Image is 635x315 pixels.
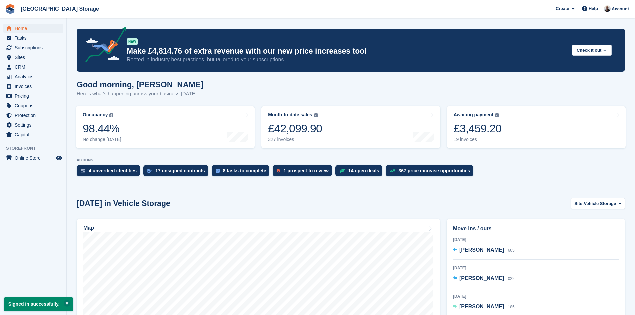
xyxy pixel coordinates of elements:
a: menu [3,153,63,163]
div: 4 unverified identities [89,168,137,173]
span: 185 [508,305,515,309]
div: 327 invoices [268,137,322,142]
a: Occupancy 98.44% No change [DATE] [76,106,255,148]
span: CRM [15,62,55,72]
div: NEW [127,38,138,45]
a: [GEOGRAPHIC_DATA] Storage [18,3,102,14]
span: Help [589,5,598,12]
div: Month-to-date sales [268,112,312,118]
p: Signed in successfully. [4,297,73,311]
span: Account [612,6,629,12]
a: 4 unverified identities [77,165,143,180]
img: price-adjustments-announcement-icon-8257ccfd72463d97f412b2fc003d46551f7dbcb40ab6d574587a9cd5c0d94... [80,27,126,65]
a: 17 unsigned contracts [143,165,212,180]
span: Tasks [15,33,55,43]
a: menu [3,72,63,81]
div: No change [DATE] [83,137,121,142]
span: Online Store [15,153,55,163]
img: verify_identity-adf6edd0f0f0b5bbfe63781bf79b02c33cf7c696d77639b501bdc392416b5a36.svg [81,169,85,173]
div: 1 prospect to review [283,168,328,173]
img: contract_signature_icon-13c848040528278c33f63329250d36e43548de30e8caae1d1a13099fd9432cc5.svg [147,169,152,173]
div: £3,459.20 [454,122,502,135]
img: deal-1b604bf984904fb50ccaf53a9ad4b4a5d6e5aea283cecdc64d6e3604feb123c2.svg [339,168,345,173]
span: Protection [15,111,55,120]
span: Storefront [6,145,66,152]
span: Coupons [15,101,55,110]
a: [PERSON_NAME] 185 [453,303,515,311]
span: [PERSON_NAME] [459,275,504,281]
div: 19 invoices [454,137,502,142]
span: Site: [574,200,584,207]
span: Analytics [15,72,55,81]
div: 14 open deals [348,168,379,173]
div: Awaiting payment [454,112,494,118]
span: Invoices [15,82,55,91]
span: Subscriptions [15,43,55,52]
button: Site: Vehicle Storage [571,198,625,209]
a: [PERSON_NAME] 022 [453,274,515,283]
a: menu [3,91,63,101]
span: Capital [15,130,55,139]
a: Preview store [55,154,63,162]
h2: Map [83,225,94,231]
p: Make £4,814.76 of extra revenue with our new price increases tool [127,46,567,56]
div: [DATE] [453,293,619,299]
a: menu [3,82,63,91]
img: prospect-51fa495bee0391a8d652442698ab0144808aea92771e9ea1ae160a38d050c398.svg [277,169,280,173]
a: Month-to-date sales £42,099.90 327 invoices [261,106,440,148]
img: icon-info-grey-7440780725fd019a000dd9b08b2336e03edf1995a4989e88bcd33f0948082b44.svg [109,113,113,117]
a: menu [3,53,63,62]
img: task-75834270c22a3079a89374b754ae025e5fb1db73e45f91037f5363f120a921f8.svg [216,169,220,173]
span: Vehicle Storage [584,200,616,207]
a: 8 tasks to complete [212,165,273,180]
span: Create [556,5,569,12]
a: menu [3,33,63,43]
div: 8 tasks to complete [223,168,266,173]
h2: Move ins / outs [453,225,619,233]
span: 022 [508,276,515,281]
p: ACTIONS [77,158,625,162]
button: Check it out → [572,45,612,56]
a: menu [3,43,63,52]
img: icon-info-grey-7440780725fd019a000dd9b08b2336e03edf1995a4989e88bcd33f0948082b44.svg [495,113,499,117]
div: Occupancy [83,112,108,118]
h1: Good morning, [PERSON_NAME] [77,80,203,89]
a: menu [3,62,63,72]
a: 14 open deals [335,165,386,180]
img: icon-info-grey-7440780725fd019a000dd9b08b2336e03edf1995a4989e88bcd33f0948082b44.svg [314,113,318,117]
p: Here's what's happening across your business [DATE] [77,90,203,98]
div: 17 unsigned contracts [155,168,205,173]
img: stora-icon-8386f47178a22dfd0bd8f6a31ec36ba5ce8667c1dd55bd0f319d3a0aa187defe.svg [5,4,15,14]
div: [DATE] [453,265,619,271]
div: 98.44% [83,122,121,135]
a: menu [3,130,63,139]
span: 605 [508,248,515,253]
img: Keith Strivens [604,5,611,12]
div: [DATE] [453,237,619,243]
h2: [DATE] in Vehicle Storage [77,199,170,208]
a: 1 prospect to review [273,165,335,180]
a: menu [3,111,63,120]
a: [PERSON_NAME] 605 [453,246,515,255]
div: 367 price increase opportunities [398,168,470,173]
a: menu [3,101,63,110]
p: Rooted in industry best practices, but tailored to your subscriptions. [127,56,567,63]
a: menu [3,24,63,33]
a: Awaiting payment £3,459.20 19 invoices [447,106,626,148]
span: Home [15,24,55,33]
span: [PERSON_NAME] [459,247,504,253]
div: £42,099.90 [268,122,322,135]
a: menu [3,120,63,130]
span: Settings [15,120,55,130]
span: Sites [15,53,55,62]
span: Pricing [15,91,55,101]
img: price_increase_opportunities-93ffe204e8149a01c8c9dc8f82e8f89637d9d84a8eef4429ea346261dce0b2c0.svg [390,169,395,172]
span: [PERSON_NAME] [459,304,504,309]
a: 367 price increase opportunities [386,165,477,180]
